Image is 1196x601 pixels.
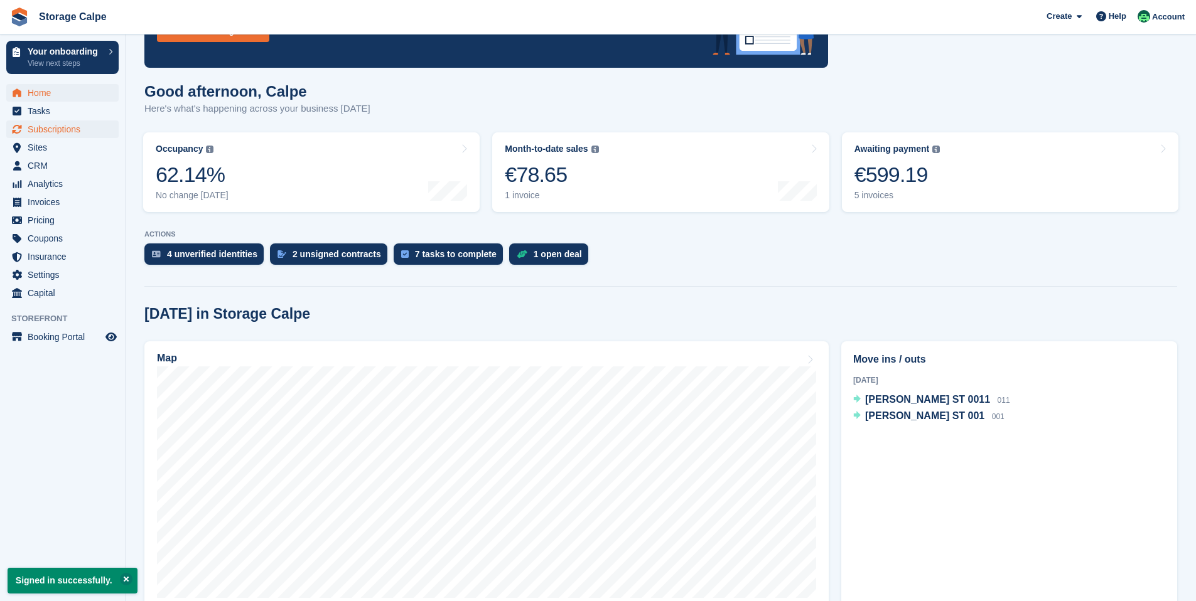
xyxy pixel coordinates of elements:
[144,230,1177,238] p: ACTIONS
[505,162,598,188] div: €78.65
[415,249,497,259] div: 7 tasks to complete
[157,353,177,364] h2: Map
[144,243,270,271] a: 4 unverified identities
[277,250,286,258] img: contract_signature_icon-13c848040528278c33f63329250d36e43548de30e8caae1d1a13099fd9432cc5.svg
[6,248,119,265] a: menu
[28,58,102,69] p: View next steps
[517,250,527,258] img: deal-1b604bf984904fb50ccaf53a9ad4b4a5d6e5aea283cecdc64d6e3604feb123c2.svg
[8,568,137,593] p: Signed in successfully.
[394,243,509,271] a: 7 tasks to complete
[28,120,103,138] span: Subscriptions
[492,132,829,212] a: Month-to-date sales €78.65 1 invoice
[865,410,984,421] span: [PERSON_NAME] ST 001
[6,328,119,346] a: menu
[401,250,409,258] img: task-75834270c22a3079a89374b754ae025e5fb1db73e45f91037f5363f120a921f8.svg
[998,396,1010,405] span: 011
[34,6,112,27] a: Storage Calpe
[6,266,119,284] a: menu
[11,312,125,325] span: Storefront
[28,47,102,56] p: Your onboarding
[6,211,119,229] a: menu
[505,190,598,201] div: 1 invoice
[1138,10,1150,23] img: Calpe Storage
[28,102,103,120] span: Tasks
[6,193,119,211] a: menu
[152,250,161,258] img: verify_identity-adf6edd0f0f0b5bbfe63781bf79b02c33cf7c696d77639b501bdc392416b5a36.svg
[853,375,1165,386] div: [DATE]
[534,249,582,259] div: 1 open deal
[853,392,1010,408] a: [PERSON_NAME] ST 0011 011
[6,157,119,174] a: menu
[28,248,103,265] span: Insurance
[270,243,394,271] a: 2 unsigned contracts
[28,211,103,229] span: Pricing
[505,144,588,154] div: Month-to-date sales
[6,41,119,74] a: Your onboarding View next steps
[992,412,1005,421] span: 001
[1047,10,1072,23] span: Create
[104,329,119,344] a: Preview store
[6,284,119,302] a: menu
[10,8,29,26] img: stora-icon-8386f47178a22dfd0bd8f6a31ec36ba5ce8667c1dd55bd0f319d3a0aa187defe.svg
[865,394,990,405] span: [PERSON_NAME] ST 0011
[591,146,599,153] img: icon-info-grey-7440780725fd019a000dd9b08b2336e03edf1995a4989e88bcd33f0948082b44.svg
[28,328,103,346] span: Booking Portal
[1109,10,1126,23] span: Help
[206,146,213,153] img: icon-info-grey-7440780725fd019a000dd9b08b2336e03edf1995a4989e88bcd33f0948082b44.svg
[156,162,229,188] div: 62.14%
[28,230,103,247] span: Coupons
[6,102,119,120] a: menu
[156,144,203,154] div: Occupancy
[28,284,103,302] span: Capital
[144,102,370,116] p: Here's what's happening across your business [DATE]
[28,84,103,102] span: Home
[854,144,930,154] div: Awaiting payment
[6,230,119,247] a: menu
[167,249,257,259] div: 4 unverified identities
[854,162,940,188] div: €599.19
[28,266,103,284] span: Settings
[28,175,103,193] span: Analytics
[143,132,480,212] a: Occupancy 62.14% No change [DATE]
[932,146,940,153] img: icon-info-grey-7440780725fd019a000dd9b08b2336e03edf1995a4989e88bcd33f0948082b44.svg
[144,83,370,100] h1: Good afternoon, Calpe
[853,408,1005,425] a: [PERSON_NAME] ST 001 001
[6,84,119,102] a: menu
[6,120,119,138] a: menu
[28,157,103,174] span: CRM
[842,132,1178,212] a: Awaiting payment €599.19 5 invoices
[28,193,103,211] span: Invoices
[854,190,940,201] div: 5 invoices
[6,175,119,193] a: menu
[6,139,119,156] a: menu
[28,139,103,156] span: Sites
[509,243,595,271] a: 1 open deal
[293,249,381,259] div: 2 unsigned contracts
[144,306,310,322] h2: [DATE] in Storage Calpe
[1152,11,1185,23] span: Account
[156,190,229,201] div: No change [DATE]
[853,352,1165,367] h2: Move ins / outs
